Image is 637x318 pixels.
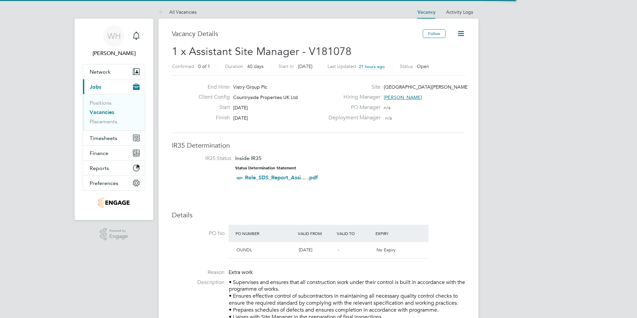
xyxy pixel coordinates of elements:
[83,176,145,190] button: Preferences
[417,63,429,69] span: Open
[172,279,225,286] label: Description
[172,211,465,219] h3: Details
[193,104,230,111] label: Start
[235,166,296,170] strong: Status Determination Statement
[384,94,422,100] span: [PERSON_NAME]
[233,115,248,121] span: [DATE]
[90,100,112,106] a: Positions
[159,9,197,15] a: All Vacancies
[446,9,473,15] a: Activity Logs
[225,63,243,69] label: Duration
[83,79,145,94] button: Jobs
[83,25,145,57] a: WH[PERSON_NAME]
[247,63,264,69] span: 40 days
[376,247,395,253] span: No Expiry
[193,84,230,91] label: End Hirer
[83,49,145,57] span: Will Hiles
[384,84,519,90] span: [GEOGRAPHIC_DATA][PERSON_NAME], [GEOGRAPHIC_DATA]
[296,227,335,239] div: Valid From
[172,269,225,276] label: Reason
[237,247,252,253] span: OUNDL
[233,94,298,100] span: Countryside Properties UK Ltd
[193,94,230,101] label: Client Config
[324,104,380,111] label: PO Manager
[374,227,413,239] div: Expiry
[229,269,253,276] span: Extra work
[400,63,413,69] label: Status
[324,114,380,121] label: Deployment Manager
[179,155,231,162] label: IR35 Status
[298,63,313,69] span: [DATE]
[90,109,114,115] a: Vacancies
[235,155,262,161] span: Inside IR35
[83,161,145,175] button: Reports
[83,94,145,130] div: Jobs
[172,141,465,150] h3: IR35 Determination
[359,64,385,69] span: 21 hours ago
[172,29,423,38] h3: Vacancy Details
[299,247,312,253] span: [DATE]
[83,146,145,160] button: Finance
[193,114,230,121] label: Finish
[172,63,194,69] label: Confirmed
[279,63,294,69] label: Start In
[384,105,390,111] span: n/a
[107,32,121,40] span: WH
[90,84,101,90] span: Jobs
[75,19,153,220] nav: Main navigation
[109,228,128,234] span: Powered by
[324,94,380,101] label: Hiring Manager
[83,197,145,208] a: Go to home page
[109,234,128,239] span: Engage
[233,105,248,111] span: [DATE]
[83,131,145,145] button: Timesheets
[90,118,117,125] a: Placements
[423,29,445,38] button: Follow
[327,63,356,69] label: Last Updated
[100,228,128,241] a: Powered byEngage
[245,174,318,181] a: Role_SDS_Report_Assi... .pdf
[417,9,435,15] a: Vacancy
[172,45,351,58] span: 1 x Assistant Site Manager - V181078
[234,227,296,239] div: PO Number
[385,115,392,121] span: n/a
[90,150,108,156] span: Finance
[90,180,118,186] span: Preferences
[324,84,380,91] label: Site
[172,230,225,237] label: PO No
[338,247,339,253] span: -
[90,69,111,75] span: Network
[198,63,210,69] span: 0 of 1
[90,135,117,141] span: Timesheets
[90,165,109,171] span: Reports
[233,84,267,90] span: Vistry Group Plc
[98,197,129,208] img: knightwood-logo-retina.png
[83,64,145,79] button: Network
[335,227,374,239] div: Valid To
